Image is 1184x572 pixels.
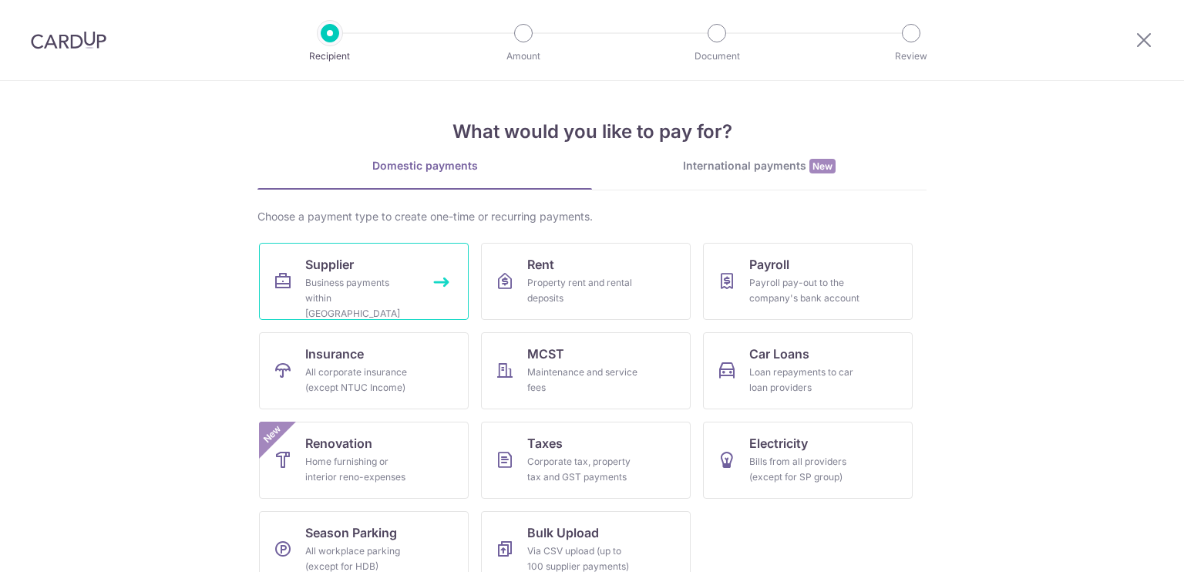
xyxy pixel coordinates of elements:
[273,49,387,64] p: Recipient
[136,11,168,25] span: Help
[749,434,808,453] span: Electricity
[257,209,927,224] div: Choose a payment type to create one-time or recurring payments.
[259,332,469,409] a: InsuranceAll corporate insurance (except NTUC Income)
[527,255,554,274] span: Rent
[257,158,592,173] div: Domestic payments
[527,523,599,542] span: Bulk Upload
[305,255,354,274] span: Supplier
[259,422,469,499] a: RenovationHome furnishing or interior reno-expensesNew
[305,523,397,542] span: Season Parking
[466,49,580,64] p: Amount
[749,255,789,274] span: Payroll
[527,454,638,485] div: Corporate tax, property tax and GST payments
[703,243,913,320] a: PayrollPayroll pay-out to the company's bank account
[527,345,564,363] span: MCST
[527,275,638,306] div: Property rent and rental deposits
[592,158,927,174] div: International payments
[260,422,285,447] span: New
[257,118,927,146] h4: What would you like to pay for?
[527,365,638,395] div: Maintenance and service fees
[305,275,416,321] div: Business payments within [GEOGRAPHIC_DATA]
[259,243,469,320] a: SupplierBusiness payments within [GEOGRAPHIC_DATA]
[305,434,372,453] span: Renovation
[527,434,563,453] span: Taxes
[481,422,691,499] a: TaxesCorporate tax, property tax and GST payments
[305,365,416,395] div: All corporate insurance (except NTUC Income)
[749,454,860,485] div: Bills from all providers (except for SP group)
[481,332,691,409] a: MCSTMaintenance and service fees
[660,49,774,64] p: Document
[749,275,860,306] div: Payroll pay-out to the company's bank account
[481,243,691,320] a: RentProperty rent and rental deposits
[703,332,913,409] a: Car LoansLoan repayments to car loan providers
[854,49,968,64] p: Review
[31,31,106,49] img: CardUp
[305,454,416,485] div: Home furnishing or interior reno-expenses
[809,159,836,173] span: New
[305,345,364,363] span: Insurance
[749,345,809,363] span: Car Loans
[703,422,913,499] a: ElectricityBills from all providers (except for SP group)
[749,365,860,395] div: Loan repayments to car loan providers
